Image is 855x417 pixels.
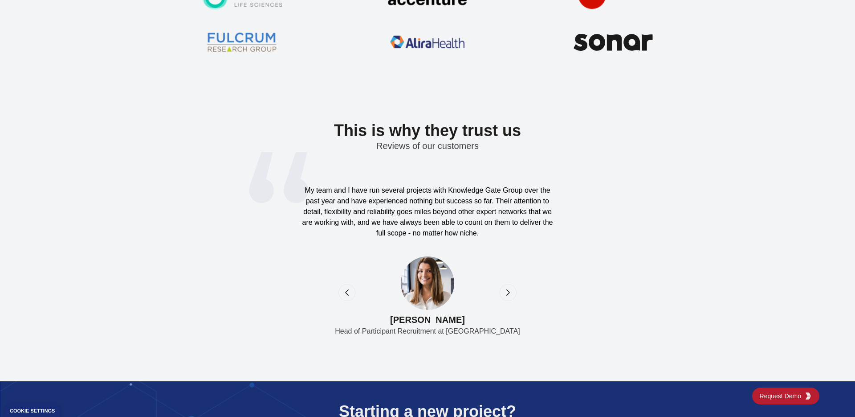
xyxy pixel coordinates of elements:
[500,284,517,301] button: next
[573,22,653,62] img: sonar.svg
[202,22,282,62] img: fulcrum.png
[298,310,557,326] h2: [PERSON_NAME]
[298,185,557,239] div: My team and I have run several projects with Knowledge Gate Group over the past year and have exp...
[752,388,819,405] a: Request DemoKGG
[805,392,812,400] img: KGG
[249,152,308,203] img: quotes
[401,256,454,310] img: Jasmine Allaby
[335,326,520,337] div: Head of Participant Recruitment at [GEOGRAPHIC_DATA]
[10,409,55,413] div: Cookie settings
[760,392,805,400] span: Request Demo
[387,22,468,62] img: alire-health.png
[338,284,355,301] button: previous
[810,374,855,417] iframe: Chat Widget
